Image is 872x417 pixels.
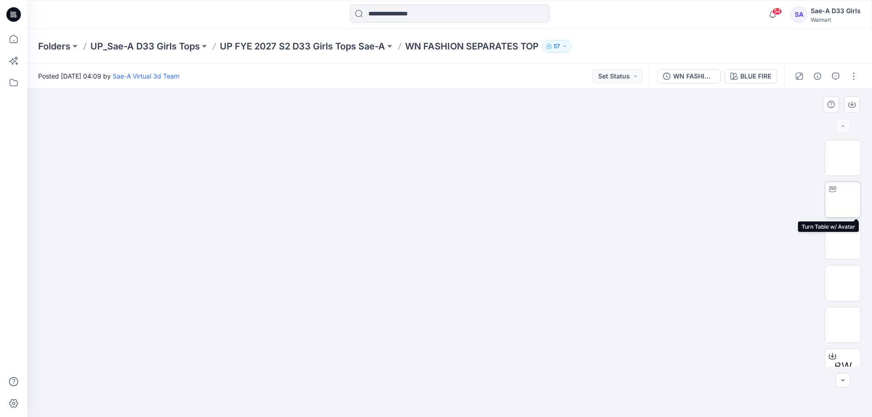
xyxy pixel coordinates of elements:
[90,40,200,53] a: UP_Sae-A D33 Girls Tops
[834,358,852,375] span: BW
[38,40,70,53] a: Folders
[791,6,807,23] div: SA
[811,16,861,23] div: Walmart
[657,69,721,83] button: WN FASHION SEPARATES TOP_REV2_FULL COLORWAYS
[554,41,560,51] p: 57
[405,40,539,53] p: WN FASHION SEPARATES TOP
[740,71,771,81] div: BLUE FIRE
[673,71,715,81] div: WN FASHION SEPARATES TOP_REV2_FULL COLORWAYS
[220,40,385,53] a: UP FYE 2027 S2 D33 Girls Tops Sae-A
[811,5,861,16] div: Sae-A D33 Girls
[38,71,179,81] span: Posted [DATE] 04:09 by
[542,40,571,53] button: 57
[772,8,782,15] span: 54
[113,72,179,80] a: Sae-A Virtual 3d Team
[810,69,825,83] button: Details
[724,69,777,83] button: BLUE FIRE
